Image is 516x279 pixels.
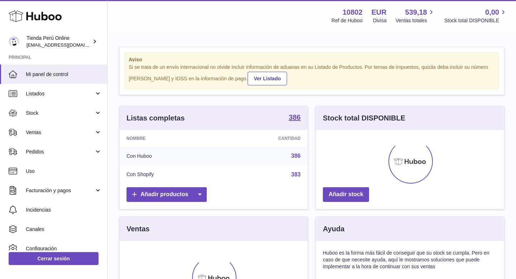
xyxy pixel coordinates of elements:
th: Nombre [119,130,219,147]
p: Huboo es la forma más fácil de conseguir que su stock se cumpla. Pero en caso de que necesite ayu... [323,250,497,270]
h3: Ayuda [323,224,344,234]
a: 0,00 Stock total DISPONIBLE [444,8,507,24]
h3: Ventas [126,224,149,234]
span: Stock total DISPONIBLE [444,17,507,24]
a: Añadir stock [323,187,369,202]
div: Si se trata de un envío internacional no olvide incluir información de aduanas en su Listado de P... [129,64,495,85]
span: Stock [26,110,94,117]
span: Incidencias [26,207,102,213]
a: 386 [289,114,301,122]
a: Cerrar sesión [9,252,99,265]
span: 539,18 [405,8,427,17]
a: 539,18 Ventas totales [396,8,435,24]
td: Con Shopify [119,165,219,184]
span: Configuración [26,245,102,252]
a: 383 [291,171,301,178]
span: 0,00 [485,8,499,17]
strong: 386 [289,114,301,121]
th: Cantidad [219,130,308,147]
td: Con Huboo [119,147,219,165]
img: contacto@tiendaperuonline.com [9,36,19,47]
div: Ref de Huboo [331,17,362,24]
div: Tienda Perú Online [27,35,91,48]
h3: Listas completas [126,113,185,123]
a: Ver Listado [248,72,287,85]
span: Uso [26,168,102,175]
span: [EMAIL_ADDRESS][DOMAIN_NAME] [27,42,105,48]
a: 386 [291,153,301,159]
span: Ventas [26,129,94,136]
h3: Stock total DISPONIBLE [323,113,405,123]
strong: 10802 [343,8,363,17]
strong: Aviso [129,56,495,63]
span: Listados [26,90,94,97]
a: Añadir productos [126,187,207,202]
span: Ventas totales [396,17,435,24]
div: Divisa [373,17,387,24]
span: Mi panel de control [26,71,102,78]
span: Pedidos [26,148,94,155]
strong: EUR [372,8,387,17]
span: Facturación y pagos [26,187,94,194]
span: Canales [26,226,102,233]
